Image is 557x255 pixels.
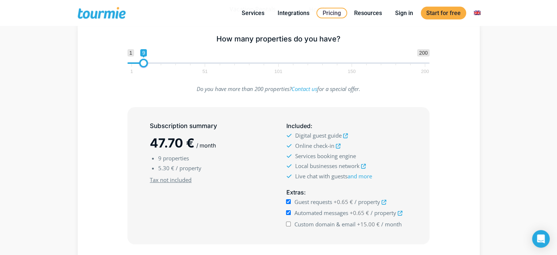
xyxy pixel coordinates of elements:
[420,70,430,73] span: 200
[316,8,347,18] a: Pricing
[158,164,174,172] span: 5.30 €
[295,152,356,160] span: Services booking engine
[357,221,380,228] span: +15.00 €
[129,70,134,73] span: 1
[421,7,466,19] a: Start for free
[196,142,216,149] span: / month
[163,154,189,162] span: properties
[532,230,550,248] div: Open Intercom Messenger
[295,162,359,170] span: Local businesses network
[150,176,192,183] u: Tax not included
[158,154,161,162] span: 9
[346,70,357,73] span: 150
[127,34,430,44] h5: How many properties do you have?
[286,189,304,196] span: Extras
[295,142,334,149] span: Online check-in
[236,8,270,18] a: Services
[350,209,369,216] span: +0.65 €
[150,135,194,150] span: 47.70 €
[349,8,387,18] a: Resources
[292,85,317,92] a: Contact us
[295,172,372,180] span: Live chat with guests
[286,122,310,130] span: Included
[334,198,353,205] span: +0.65 €
[140,49,147,57] span: 9
[201,70,209,73] span: 51
[417,49,429,57] span: 200
[295,132,341,139] span: Digital guest guide
[294,221,356,228] span: Custom domain & email
[347,172,372,180] a: and more
[286,188,407,197] h5: :
[294,198,332,205] span: Guest requests
[286,121,407,131] h5: :
[294,209,348,216] span: Automated messages
[272,8,315,18] a: Integrations
[273,70,283,73] span: 101
[127,84,430,94] p: Do you have more than 200 properties? for a special offer.
[127,49,134,57] span: 1
[390,8,419,18] a: Sign in
[150,121,271,131] h5: Subscription summary
[371,209,396,216] span: / property
[354,198,380,205] span: / property
[176,164,201,172] span: / property
[381,221,402,228] span: / month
